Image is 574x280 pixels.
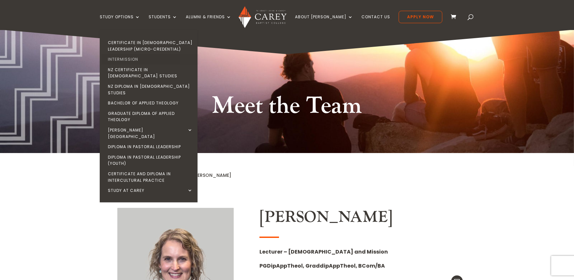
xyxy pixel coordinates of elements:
[100,15,140,30] a: Study Options
[101,152,199,169] a: Diploma in Pastoral Leadership (Youth)
[259,248,388,256] strong: Lecturer – [DEMOGRAPHIC_DATA] and Mission
[295,15,353,30] a: About [PERSON_NAME]
[186,15,231,30] a: Alumni & Friends
[259,262,385,270] strong: PGDipAppTheol, GraddipAppTheol, BCom/BA
[101,98,199,108] a: Bachelor of Applied Theology
[361,15,390,30] a: Contact Us
[101,38,199,54] a: Certificate in [DEMOGRAPHIC_DATA] Leadership (Micro-credential)
[149,15,177,30] a: Students
[399,11,442,23] a: Apply Now
[259,208,463,230] h2: [PERSON_NAME]
[101,169,199,185] a: Certificate and Diploma in Intercultural Practice
[101,125,199,142] a: [PERSON_NAME][GEOGRAPHIC_DATA]
[101,185,199,196] a: Study at Carey
[193,171,232,180] div: [PERSON_NAME]
[239,6,287,28] img: Carey Baptist College
[101,142,199,152] a: Diploma in Pastoral Leadership
[101,108,199,125] a: Graduate Diploma of Applied Theology
[101,81,199,98] a: NZ Diploma in [DEMOGRAPHIC_DATA] Studies
[101,65,199,81] a: NZ Certificate in [DEMOGRAPHIC_DATA] Studies
[101,54,199,65] a: Intermission
[201,91,374,125] h1: Meet the Team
